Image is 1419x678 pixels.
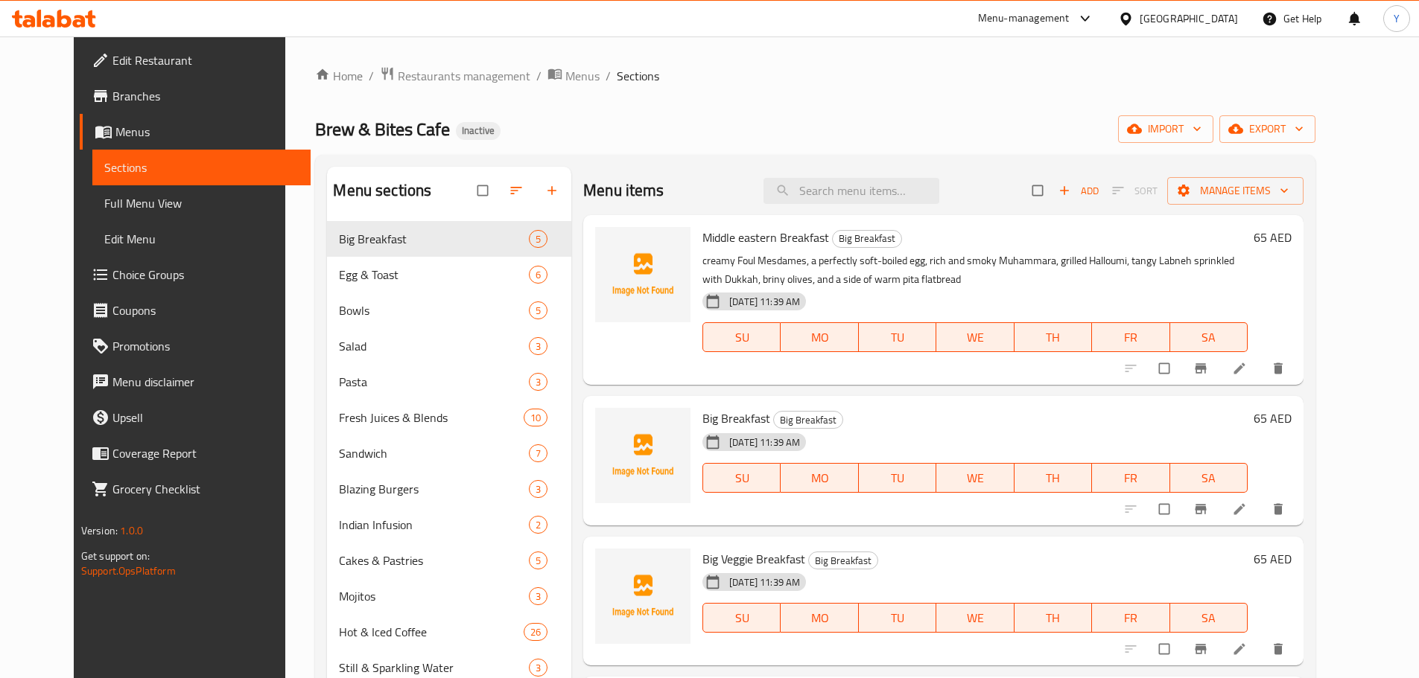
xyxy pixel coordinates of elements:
[709,467,775,489] span: SU
[80,78,311,114] a: Branches
[530,268,547,282] span: 6
[1092,463,1169,493] button: FR
[1170,603,1248,633] button: SA
[81,546,150,566] span: Get support on:
[1020,607,1086,629] span: TH
[80,257,311,292] a: Choice Groups
[80,400,311,435] a: Upsell
[536,174,571,207] button: Add section
[595,408,691,503] img: Big Breakfast
[1176,327,1242,348] span: SA
[709,607,775,629] span: SU
[530,375,547,389] span: 3
[112,409,299,426] span: Upsell
[530,482,547,496] span: 3
[1092,603,1169,633] button: FR
[327,543,571,578] div: Cakes & Pastries5
[565,67,600,85] span: Menus
[547,66,600,86] a: Menus
[529,516,547,534] div: items
[80,364,311,400] a: Menu disclaimer
[1262,493,1298,525] button: delete
[327,614,571,650] div: Hot & Iced Coffee26
[723,435,806,450] span: [DATE] 11:39 AM
[702,548,805,570] span: Big Veggie Breakfast
[1184,352,1220,385] button: Branch-specific-item
[327,471,571,507] div: Blazing Burgers3
[530,554,547,568] span: 5
[787,327,852,348] span: MO
[327,221,571,257] div: Big Breakfast5
[709,327,775,348] span: SU
[80,471,311,507] a: Grocery Checklist
[112,87,299,105] span: Branches
[1092,322,1169,352] button: FR
[773,411,843,429] div: Big Breakfast
[529,301,547,319] div: items
[936,603,1014,633] button: WE
[339,551,529,569] div: Cakes & Pastries
[865,467,930,489] span: TU
[1015,603,1092,633] button: TH
[723,295,806,309] span: [DATE] 11:39 AM
[1176,607,1242,629] span: SA
[1150,495,1181,523] span: Select to update
[339,444,529,462] span: Sandwich
[80,435,311,471] a: Coverage Report
[327,435,571,471] div: Sandwich7
[104,230,299,248] span: Edit Menu
[808,551,878,569] div: Big Breakfast
[1150,635,1181,663] span: Select to update
[529,373,547,391] div: items
[80,42,311,78] a: Edit Restaurant
[809,552,877,569] span: Big Breakfast
[865,327,930,348] span: TU
[339,623,523,641] span: Hot & Iced Coffee
[339,480,529,498] span: Blazing Burgers
[339,516,529,534] span: Indian Infusion
[339,373,529,391] div: Pasta
[859,463,936,493] button: TU
[1176,467,1242,489] span: SA
[339,337,529,355] span: Salad
[702,322,781,352] button: SU
[1254,408,1292,429] h6: 65 AED
[369,67,374,85] li: /
[530,447,547,461] span: 7
[1118,115,1213,143] button: import
[81,521,118,540] span: Version:
[859,603,936,633] button: TU
[339,409,523,426] span: Fresh Juices & Blends
[1170,463,1248,493] button: SA
[80,328,311,364] a: Promotions
[859,322,936,352] button: TU
[617,67,659,85] span: Sections
[530,589,547,604] span: 3
[1102,179,1167,202] span: Select section first
[327,328,571,364] div: Salad3
[1184,493,1220,525] button: Branch-specific-item
[500,174,536,207] span: Sort sections
[1232,361,1250,376] a: Edit menu item
[723,575,806,589] span: [DATE] 11:39 AM
[942,607,1008,629] span: WE
[1262,352,1298,385] button: delete
[327,257,571,292] div: Egg & Toast6
[1262,633,1298,665] button: delete
[112,444,299,462] span: Coverage Report
[380,66,530,86] a: Restaurants management
[530,339,547,354] span: 3
[865,607,930,629] span: TU
[112,480,299,498] span: Grocery Checklist
[1055,179,1102,202] button: Add
[339,587,529,605] span: Mojitos
[1020,327,1086,348] span: TH
[595,549,691,644] img: Big Veggie Breakfast
[315,66,1315,86] nav: breadcrumb
[1015,322,1092,352] button: TH
[1394,10,1400,27] span: Y
[787,467,852,489] span: MO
